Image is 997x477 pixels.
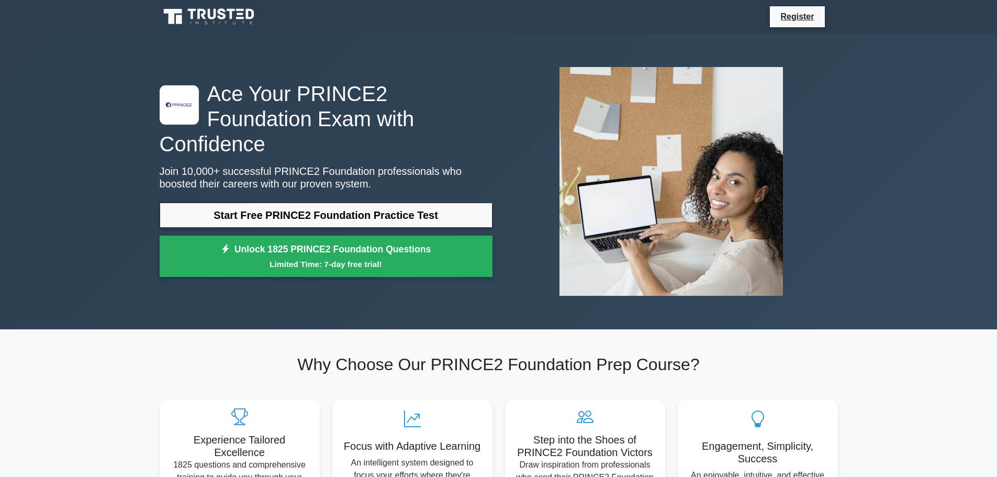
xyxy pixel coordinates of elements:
[160,165,492,190] p: Join 10,000+ successful PRINCE2 Foundation professionals who boosted their careers with our prove...
[168,434,311,459] h5: Experience Tailored Excellence
[513,434,657,459] h5: Step into the Shoes of PRINCE2 Foundation Victors
[160,81,492,157] h1: Ace Your PRINCE2 Foundation Exam with Confidence
[686,440,830,465] h5: Engagement, Simplicity, Success
[160,236,492,278] a: Unlock 1825 PRINCE2 Foundation QuestionsLimited Time: 7-day free trial!
[160,354,838,374] h2: Why Choose Our PRINCE2 Foundation Prep Course?
[173,258,479,270] small: Limited Time: 7-day free trial!
[160,203,492,228] a: Start Free PRINCE2 Foundation Practice Test
[341,440,484,452] h5: Focus with Adaptive Learning
[774,10,820,23] a: Register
